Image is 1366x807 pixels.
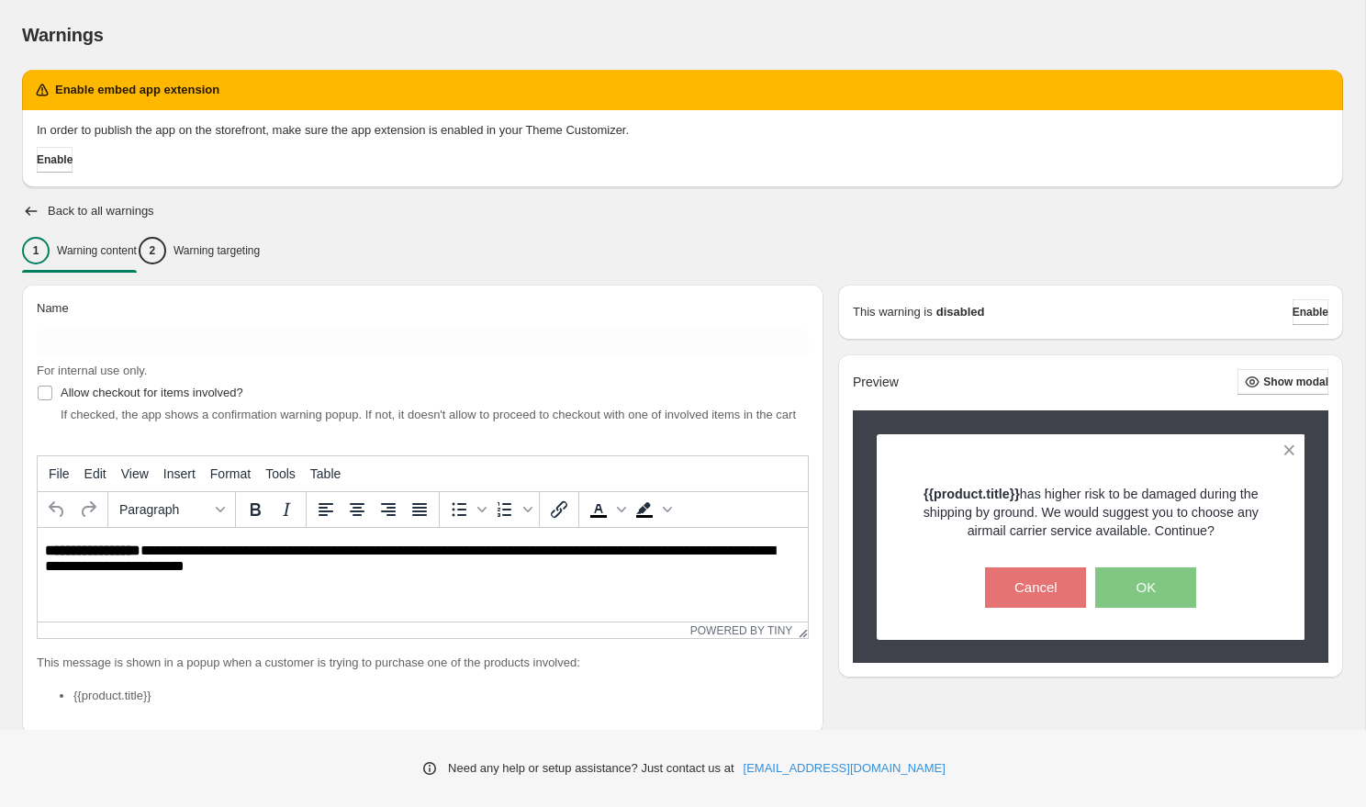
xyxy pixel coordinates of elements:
[543,494,575,525] button: Insert/edit link
[240,494,271,525] button: Bold
[1237,369,1328,395] button: Show modal
[1263,375,1328,389] span: Show modal
[792,622,808,638] div: Resize
[37,152,73,167] span: Enable
[38,528,808,622] iframe: Rich Text Area
[48,204,154,219] h2: Back to all warnings
[629,494,675,525] div: Background color
[22,231,137,270] button: 1Warning content
[341,494,373,525] button: Align center
[73,494,104,525] button: Redo
[139,231,260,270] button: 2Warning targeting
[22,237,50,264] div: 1
[1293,299,1328,325] button: Enable
[37,147,73,173] button: Enable
[310,494,341,525] button: Align left
[174,243,260,258] p: Warning targeting
[909,485,1273,540] p: has higher risk to be damaged during the shipping by ground. We would suggest you to choose any a...
[57,243,137,258] p: Warning content
[139,237,166,264] div: 2
[112,494,231,525] button: Formats
[373,494,404,525] button: Align right
[119,502,209,517] span: Paragraph
[84,466,106,481] span: Edit
[583,494,629,525] div: Text color
[49,466,70,481] span: File
[61,408,796,421] span: If checked, the app shows a confirmation warning popup. If not, it doesn't allow to proceed to ch...
[985,567,1086,608] button: Cancel
[61,386,243,399] span: Allow checkout for items involved?
[404,494,435,525] button: Justify
[1293,305,1328,319] span: Enable
[37,364,147,377] span: For internal use only.
[73,687,809,705] li: {{product.title}}
[936,303,985,321] strong: disabled
[121,466,149,481] span: View
[265,466,296,481] span: Tools
[37,121,1328,140] p: In order to publish the app on the storefront, make sure the app extension is enabled in your The...
[37,301,69,315] span: Name
[37,654,809,672] p: This message is shown in a popup when a customer is trying to purchase one of the products involved:
[853,375,899,390] h2: Preview
[55,81,219,99] h2: Enable embed app extension
[489,494,535,525] div: Numbered list
[744,759,946,778] a: [EMAIL_ADDRESS][DOMAIN_NAME]
[853,303,933,321] p: This warning is
[443,494,489,525] div: Bullet list
[22,25,104,45] span: Warnings
[41,494,73,525] button: Undo
[210,466,251,481] span: Format
[690,624,793,637] a: Powered by Tiny
[924,487,1020,501] strong: {{product.title}}
[271,494,302,525] button: Italic
[1095,567,1196,608] button: OK
[163,466,196,481] span: Insert
[310,466,341,481] span: Table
